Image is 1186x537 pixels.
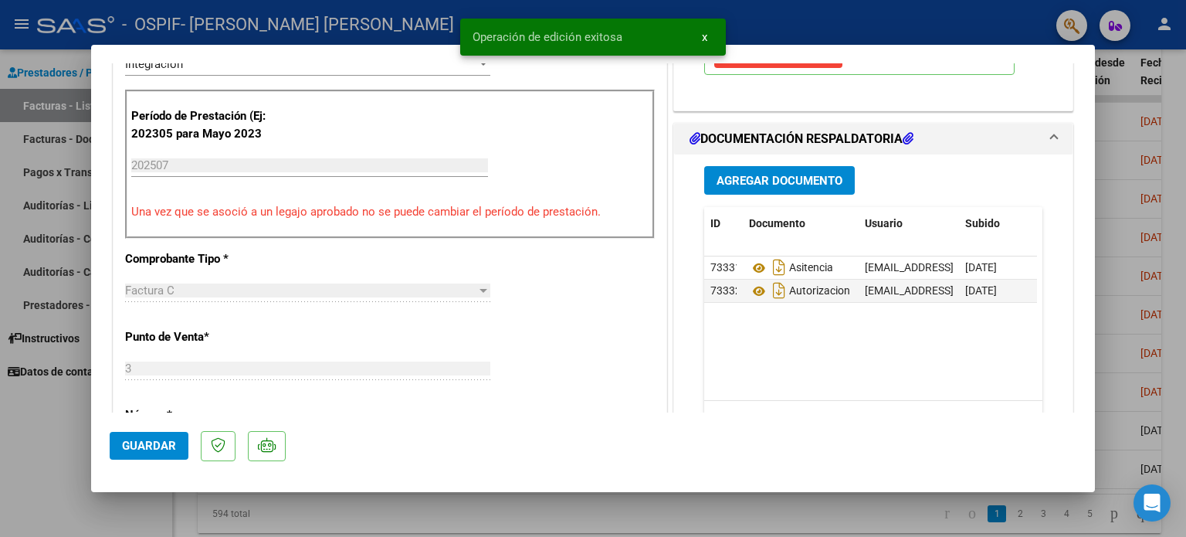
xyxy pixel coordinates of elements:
span: [EMAIL_ADDRESS][DOMAIN_NAME] - [PERSON_NAME] [865,261,1127,274]
span: 73332 [710,284,741,297]
p: Número [125,406,284,424]
span: x [702,30,707,44]
span: Integración [125,57,183,71]
span: Agregar Documento [717,174,842,188]
span: [DATE] [965,261,997,274]
span: [DATE] [965,284,997,297]
p: Una vez que se asoció a un legajo aprobado no se puede cambiar el período de prestación. [131,203,649,221]
span: Autorizacion [749,285,850,297]
span: Asitencia [749,262,833,274]
span: Operación de edición exitosa [473,29,622,45]
p: Punto de Venta [125,328,284,346]
datatable-header-cell: Subido [959,207,1036,240]
span: Documento [749,217,805,229]
h1: DOCUMENTACIÓN RESPALDATORIA [690,130,913,148]
i: Descargar documento [769,255,789,280]
button: Guardar [110,432,188,460]
p: Período de Prestación (Ej: 202305 para Mayo 2023 [131,107,286,142]
datatable-header-cell: ID [704,207,743,240]
span: ID [710,217,720,229]
i: Descargar documento [769,278,789,303]
button: Agregar Documento [704,166,855,195]
span: Guardar [122,439,176,453]
datatable-header-cell: Usuario [859,207,959,240]
span: Usuario [865,217,903,229]
span: Factura C [125,284,175,297]
div: Open Intercom Messenger [1133,484,1171,522]
span: [EMAIL_ADDRESS][DOMAIN_NAME] - [PERSON_NAME] [865,284,1127,297]
datatable-header-cell: Acción [1036,207,1113,240]
span: Subido [965,217,1000,229]
datatable-header-cell: Documento [743,207,859,240]
span: 73331 [710,261,741,274]
div: DOCUMENTACIÓN RESPALDATORIA [674,155,1072,475]
p: Comprobante Tipo * [125,250,284,268]
div: 2 total [704,401,1042,440]
button: x [690,23,720,51]
mat-expansion-panel-header: DOCUMENTACIÓN RESPALDATORIA [674,124,1072,155]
